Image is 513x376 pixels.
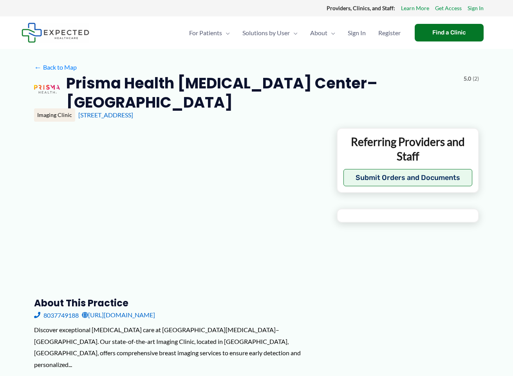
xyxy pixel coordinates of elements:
span: 5.0 [464,74,471,84]
span: Menu Toggle [327,19,335,47]
span: (2) [473,74,479,84]
span: Menu Toggle [290,19,298,47]
p: Referring Providers and Staff [343,135,472,163]
a: For PatientsMenu Toggle [183,19,236,47]
nav: Primary Site Navigation [183,19,407,47]
a: Sign In [341,19,372,47]
span: Sign In [348,19,366,47]
div: Discover exceptional [MEDICAL_DATA] care at [GEOGRAPHIC_DATA][MEDICAL_DATA]–[GEOGRAPHIC_DATA]. Ou... [34,324,324,371]
a: Solutions by UserMenu Toggle [236,19,304,47]
span: For Patients [189,19,222,47]
a: Learn More [401,3,429,13]
a: Register [372,19,407,47]
span: About [310,19,327,47]
span: Menu Toggle [222,19,230,47]
h3: About this practice [34,297,324,309]
a: [URL][DOMAIN_NAME] [82,309,155,321]
img: Expected Healthcare Logo - side, dark font, small [22,23,89,43]
a: 8037749188 [34,309,79,321]
a: Find a Clinic [415,24,484,41]
strong: Providers, Clinics, and Staff: [327,5,395,11]
span: Register [378,19,401,47]
a: Sign In [468,3,484,13]
span: ← [34,63,42,71]
a: ←Back to Map [34,61,77,73]
span: Solutions by User [242,19,290,47]
h2: Prisma Health [MEDICAL_DATA] Center–[GEOGRAPHIC_DATA] [66,74,457,112]
a: [STREET_ADDRESS] [78,111,133,119]
a: Get Access [435,3,462,13]
a: AboutMenu Toggle [304,19,341,47]
button: Submit Orders and Documents [343,169,472,186]
div: Imaging Clinic [34,108,75,122]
